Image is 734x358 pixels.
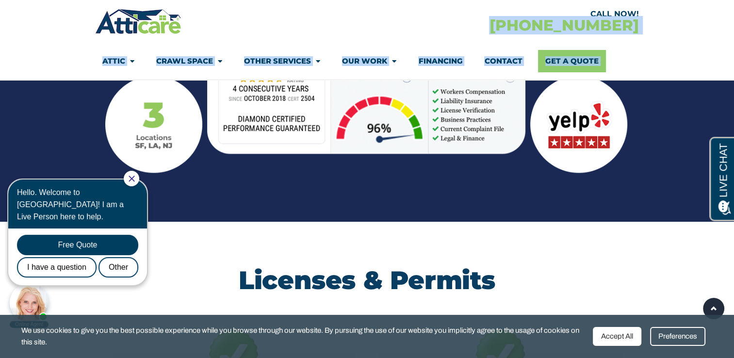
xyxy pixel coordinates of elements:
[538,50,606,72] a: Get A Quote
[21,325,585,348] span: We use cookies to give you the best possible experience while you browse through our website. By ...
[530,76,627,173] img: 5 stars on Yelp
[484,50,522,72] a: Contact
[593,327,641,346] div: Accept All
[102,50,631,72] nav: Menu
[244,50,320,72] a: Other Services
[5,170,160,329] iframe: Chat Invitation
[24,8,78,20] span: Opens a chat window
[650,327,705,346] div: Preferences
[100,265,634,295] h2: Licenses & Permits
[102,50,134,72] a: Attic
[105,76,202,173] img: Three locations: SF, LA, NJ
[418,50,462,72] a: Financing
[342,50,396,72] a: Our Work
[367,10,638,18] div: CALL NOW!
[156,50,222,72] a: Crawl Space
